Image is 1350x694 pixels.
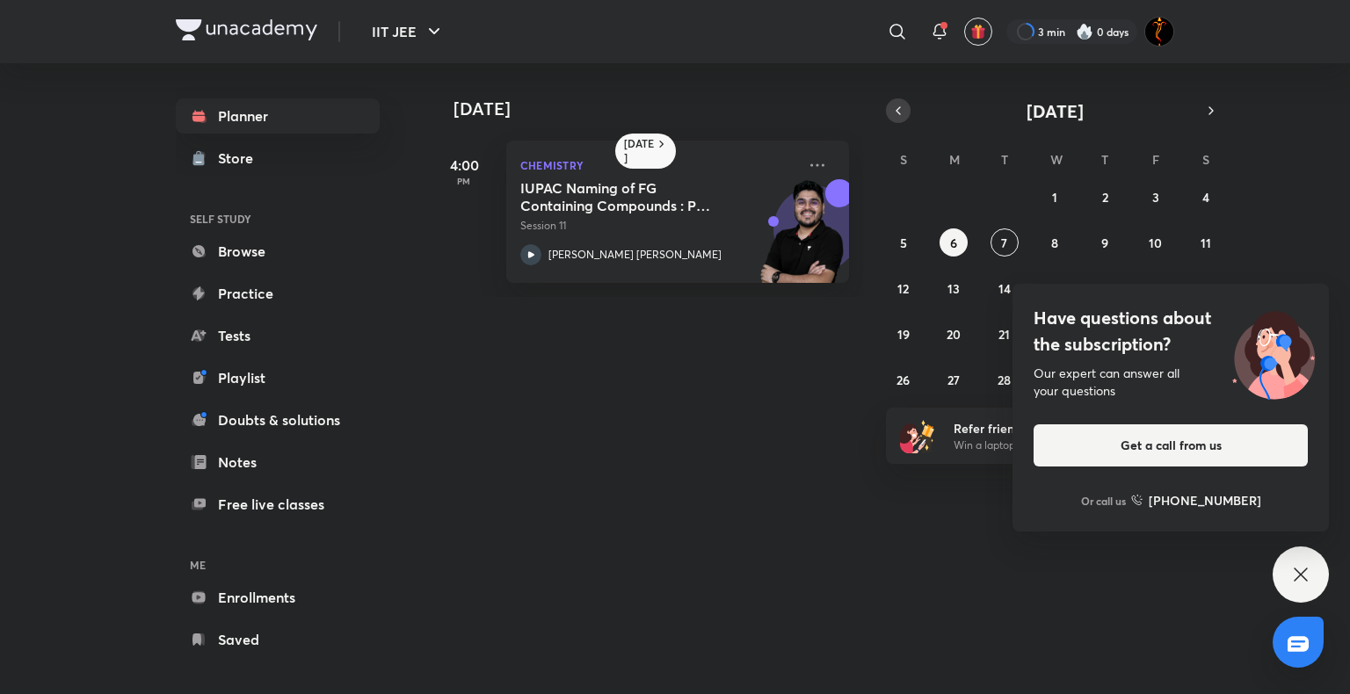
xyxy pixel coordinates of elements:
button: October 19, 2025 [889,320,918,348]
img: unacademy [752,179,849,300]
a: Browse [176,234,380,269]
a: Notes [176,445,380,480]
abbr: October 19, 2025 [897,326,910,343]
h6: SELF STUDY [176,204,380,234]
p: Chemistry [520,155,796,176]
p: Win a laptop, vouchers & more [954,437,1170,453]
img: ttu_illustration_new.svg [1218,305,1329,400]
p: [PERSON_NAME] [PERSON_NAME] [548,247,722,263]
button: October 28, 2025 [991,365,1019,394]
img: Company Logo [176,19,317,40]
h6: [PHONE_NUMBER] [1149,491,1261,510]
h6: [DATE] [624,137,655,165]
button: October 17, 2025 [1142,274,1170,302]
abbr: October 14, 2025 [998,280,1011,297]
button: October 16, 2025 [1091,274,1119,302]
abbr: October 1, 2025 [1052,189,1057,206]
a: Enrollments [176,580,380,615]
button: October 8, 2025 [1041,228,1069,257]
abbr: Thursday [1101,151,1108,168]
abbr: October 6, 2025 [950,235,957,251]
a: Free live classes [176,487,380,522]
a: Practice [176,276,380,311]
abbr: Wednesday [1050,151,1063,168]
button: October 13, 2025 [940,274,968,302]
button: October 7, 2025 [991,228,1019,257]
button: October 6, 2025 [940,228,968,257]
button: October 27, 2025 [940,365,968,394]
p: PM [429,176,499,186]
abbr: October 28, 2025 [998,372,1011,388]
p: Session 11 [520,218,796,234]
h5: 4:00 [429,155,499,176]
h6: ME [176,550,380,580]
button: October 12, 2025 [889,274,918,302]
button: October 5, 2025 [889,228,918,257]
abbr: October 9, 2025 [1101,235,1108,251]
abbr: Saturday [1202,151,1209,168]
button: October 11, 2025 [1192,228,1220,257]
button: October 4, 2025 [1192,183,1220,211]
abbr: October 4, 2025 [1202,189,1209,206]
button: October 21, 2025 [991,320,1019,348]
button: October 20, 2025 [940,320,968,348]
button: avatar [964,18,992,46]
button: October 1, 2025 [1041,183,1069,211]
img: Sarveshwar Jha [1144,17,1174,47]
a: Saved [176,622,380,657]
button: [DATE] [911,98,1199,123]
button: October 26, 2025 [889,365,918,394]
a: Company Logo [176,19,317,45]
a: Tests [176,318,380,353]
button: October 18, 2025 [1192,274,1220,302]
button: October 10, 2025 [1142,228,1170,257]
abbr: October 17, 2025 [1150,280,1161,297]
abbr: October 10, 2025 [1149,235,1162,251]
h4: [DATE] [454,98,867,119]
abbr: October 2, 2025 [1102,189,1108,206]
a: Playlist [176,360,380,395]
a: [PHONE_NUMBER] [1131,491,1261,510]
div: Our expert can answer all your questions [1034,365,1308,400]
p: Or call us [1081,493,1126,509]
a: Store [176,141,380,176]
abbr: Sunday [900,151,907,168]
abbr: October 27, 2025 [947,372,960,388]
abbr: October 15, 2025 [1049,280,1061,297]
a: Planner [176,98,380,134]
abbr: October 12, 2025 [897,280,909,297]
button: October 2, 2025 [1091,183,1119,211]
abbr: October 26, 2025 [896,372,910,388]
h6: Refer friends [954,419,1170,437]
img: avatar [970,24,986,40]
abbr: Tuesday [1001,151,1008,168]
div: Store [218,148,264,169]
abbr: October 13, 2025 [947,280,960,297]
img: streak [1076,23,1093,40]
abbr: Monday [949,151,960,168]
button: October 14, 2025 [991,274,1019,302]
abbr: October 8, 2025 [1051,235,1058,251]
a: Doubts & solutions [176,402,380,437]
abbr: October 21, 2025 [998,326,1010,343]
abbr: October 5, 2025 [900,235,907,251]
button: October 15, 2025 [1041,274,1069,302]
button: Get a call from us [1034,424,1308,466]
span: [DATE] [1027,99,1084,123]
abbr: October 11, 2025 [1201,235,1211,251]
img: referral [900,418,935,453]
abbr: October 3, 2025 [1152,189,1159,206]
h4: Have questions about the subscription? [1034,305,1308,358]
button: October 3, 2025 [1142,183,1170,211]
abbr: October 18, 2025 [1200,280,1212,297]
abbr: October 7, 2025 [1001,235,1007,251]
abbr: October 20, 2025 [947,326,961,343]
button: IIT JEE [361,14,455,49]
h5: IUPAC Naming of FG Containing Compounds : Part 4 [520,179,739,214]
abbr: October 16, 2025 [1099,280,1111,297]
abbr: Friday [1152,151,1159,168]
button: October 9, 2025 [1091,228,1119,257]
